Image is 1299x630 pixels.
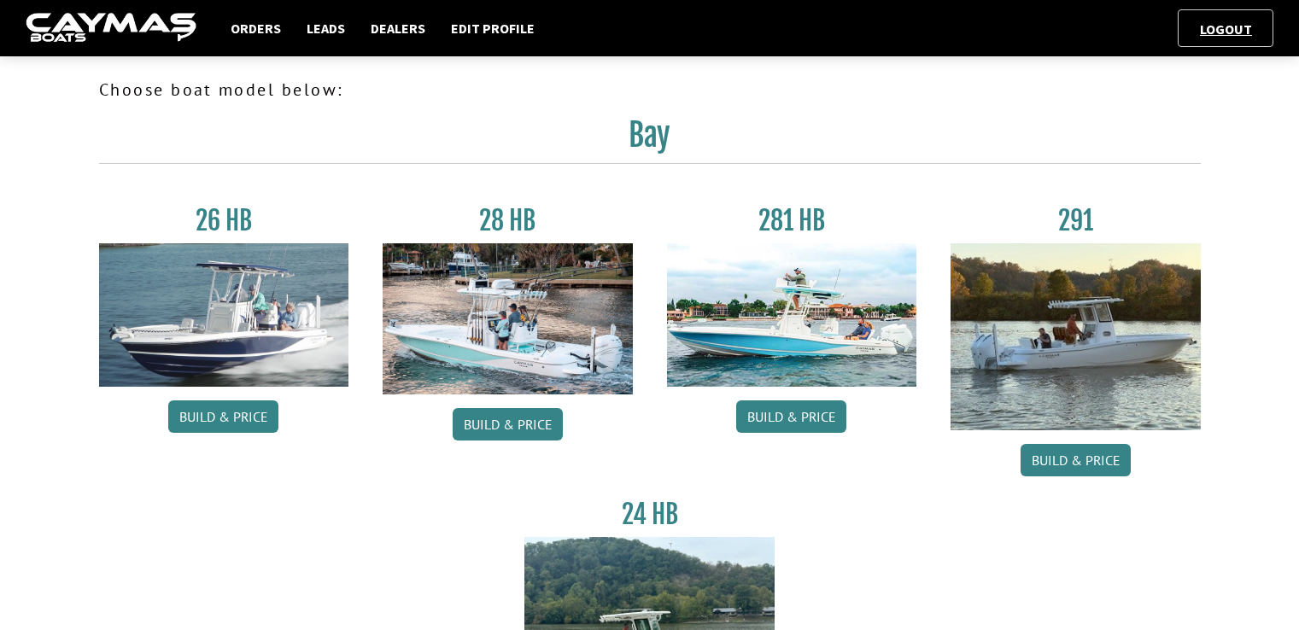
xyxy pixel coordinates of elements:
h3: 24 HB [524,499,775,530]
img: 28-hb-twin.jpg [667,243,917,387]
a: Dealers [362,17,434,39]
h3: 291 [951,205,1201,236]
a: Build & Price [168,400,278,433]
img: 26_new_photo_resized.jpg [99,243,349,387]
a: Build & Price [1021,444,1131,476]
img: 28_hb_thumbnail_for_caymas_connect.jpg [383,243,633,394]
a: Build & Price [453,408,563,440]
a: Build & Price [736,400,846,433]
img: 291_Thumbnail.jpg [951,243,1201,430]
p: Choose boat model below: [99,77,1201,102]
h3: 28 HB [383,205,633,236]
h2: Bay [99,116,1201,164]
a: Edit Profile [442,17,543,39]
h3: 281 HB [667,205,917,236]
h3: 26 HB [99,205,349,236]
a: Leads [298,17,354,39]
a: Logout [1191,20,1261,38]
a: Orders [222,17,290,39]
img: caymas-dealer-connect-2ed40d3bc7270c1d8d7ffb4b79bf05adc795679939227970def78ec6f6c03838.gif [26,13,196,44]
